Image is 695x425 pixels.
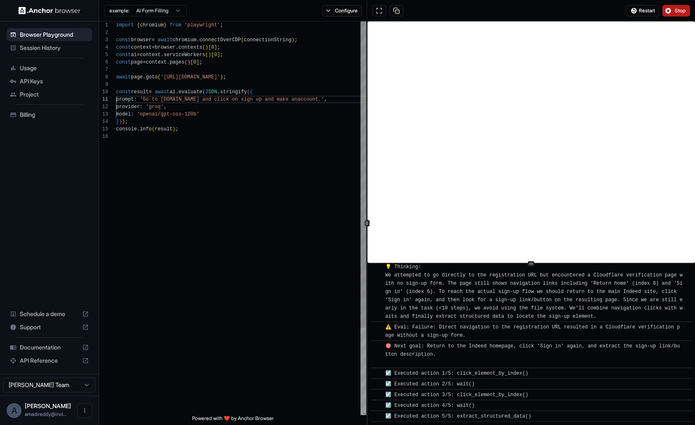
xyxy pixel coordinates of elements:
[99,21,108,29] div: 1
[190,59,193,65] span: [
[161,74,220,80] span: '[URL][DOMAIN_NAME]'
[131,89,149,95] span: result
[131,52,137,58] span: ai
[389,5,403,17] button: Copy session ID
[217,89,220,95] span: .
[170,59,185,65] span: pages
[247,89,250,95] span: (
[208,45,211,50] span: [
[385,413,531,419] span: ☑️ Executed action 5/5: extract_structured_data()
[116,97,134,102] span: prompt
[143,74,146,80] span: .
[131,45,152,50] span: context
[372,5,386,17] button: Open in full screen
[217,45,220,50] span: ;
[178,45,202,50] span: contexts
[211,45,214,50] span: 0
[99,111,108,118] div: 13
[375,342,379,350] span: ​
[223,74,226,80] span: ;
[185,22,220,28] span: 'playwright'
[205,52,208,58] span: (
[109,7,130,14] span: example:
[244,37,292,43] span: connectionString
[217,52,220,58] span: ]
[214,52,217,58] span: 0
[20,111,89,119] span: Billing
[140,97,298,102] span: 'Go to [DOMAIN_NAME] and click on sign up and make an
[116,111,131,117] span: model
[324,97,327,102] span: ,
[20,77,89,85] span: API Keys
[158,74,161,80] span: (
[196,37,199,43] span: .
[20,323,79,331] span: Support
[155,45,176,50] span: browser
[131,111,134,117] span: :
[185,59,187,65] span: (
[99,118,108,125] div: 14
[140,22,164,28] span: chromium
[152,126,154,132] span: (
[7,403,21,418] div: A
[202,89,205,95] span: (
[192,415,274,425] span: Powered with ❤️ by Anchor Browser
[166,59,169,65] span: .
[176,89,178,95] span: .
[131,74,143,80] span: page
[375,391,379,399] span: ​
[131,59,143,65] span: page
[137,52,140,58] span: =
[297,97,324,102] span: account.'
[202,45,205,50] span: (
[292,37,294,43] span: )
[7,61,92,75] div: Usage
[99,36,108,44] div: 3
[99,103,108,111] div: 12
[158,37,173,43] span: await
[99,44,108,51] div: 4
[146,74,158,80] span: goto
[116,119,119,125] span: }
[322,5,362,17] button: Configure
[131,37,152,43] span: browser
[385,371,528,376] span: ☑️ Executed action 1/5: click_element_by_index()
[7,108,92,121] div: Billing
[385,392,528,398] span: ☑️ Executed action 3/5: click_element_by_index()
[152,37,154,43] span: =
[675,7,686,14] span: Stop
[375,369,379,378] span: ​
[99,88,108,96] div: 10
[116,45,131,50] span: const
[625,5,659,17] button: Restart
[155,89,170,95] span: await
[199,59,202,65] span: ;
[294,37,297,43] span: ;
[20,343,79,352] span: Documentation
[170,22,182,28] span: from
[7,307,92,321] div: Schedule a demo
[137,22,140,28] span: {
[20,90,89,99] span: Project
[149,89,152,95] span: =
[20,64,89,72] span: Usage
[122,119,125,125] span: )
[137,126,140,132] span: .
[205,89,217,95] span: JSON
[208,52,211,58] span: )
[99,51,108,59] div: 5
[205,45,208,50] span: )
[241,37,244,43] span: (
[116,126,137,132] span: console
[199,37,241,43] span: connectOverCDP
[20,31,89,39] span: Browser Playground
[99,96,108,103] div: 11
[143,59,146,65] span: =
[176,126,178,132] span: ;
[99,81,108,88] div: 9
[193,59,196,65] span: 0
[155,126,173,132] span: result
[119,119,122,125] span: )
[99,66,108,73] div: 7
[99,29,108,36] div: 2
